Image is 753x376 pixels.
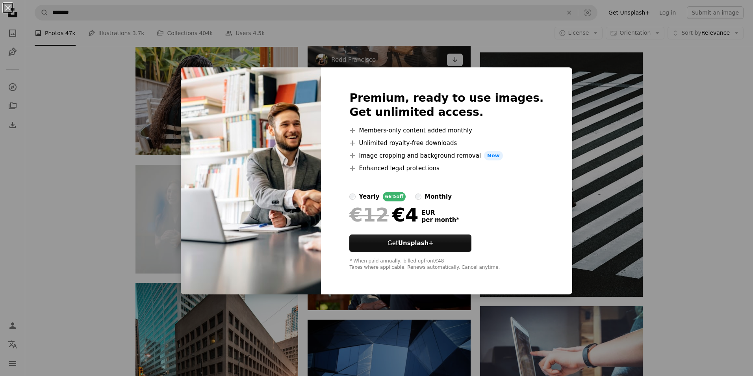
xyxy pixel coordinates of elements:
[359,192,379,201] div: yearly
[349,151,543,160] li: Image cropping and background removal
[349,194,356,200] input: yearly66%off
[349,126,543,135] li: Members-only content added monthly
[415,194,421,200] input: monthly
[349,138,543,148] li: Unlimited royalty-free downloads
[398,240,434,247] strong: Unsplash+
[421,216,459,223] span: per month *
[349,164,543,173] li: Enhanced legal protections
[349,235,471,252] button: GetUnsplash+
[349,205,389,225] span: €12
[349,91,543,119] h2: Premium, ready to use images. Get unlimited access.
[383,192,406,201] div: 66% off
[484,151,503,160] span: New
[181,67,321,294] img: premium_photo-1661274151793-173c09ced789
[425,192,452,201] div: monthly
[349,205,418,225] div: €4
[421,209,459,216] span: EUR
[349,258,543,271] div: * When paid annually, billed upfront €48 Taxes where applicable. Renews automatically. Cancel any...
